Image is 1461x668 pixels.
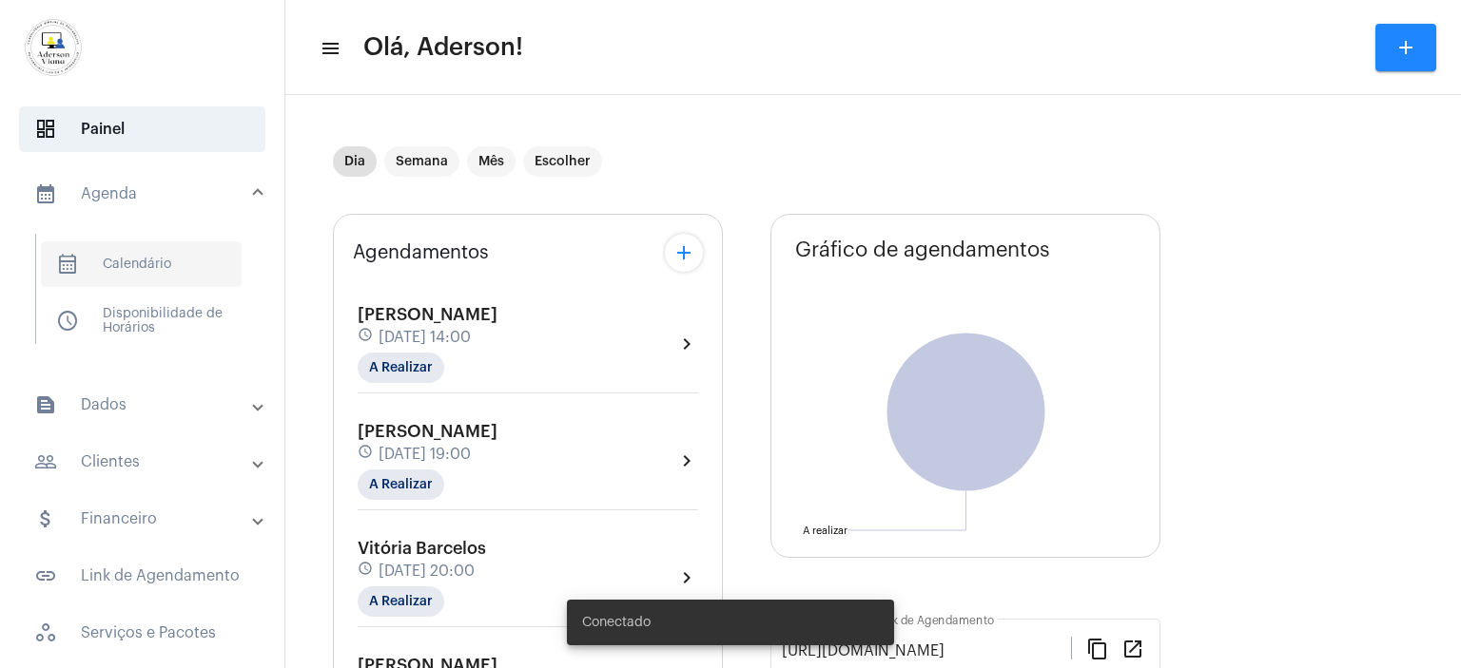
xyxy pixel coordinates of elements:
[34,393,57,416] mat-icon: sidenav icon
[19,106,265,152] span: Painel
[358,540,486,557] span: Vitória Barcelos
[358,353,444,383] mat-chip: A Realizar
[34,507,57,530] mat-icon: sidenav icon
[34,564,57,587] mat-icon: sidenav icon
[56,253,79,276] span: sidenav icon
[34,118,57,141] span: sidenav icon
[19,553,265,599] span: Link de Agendamento
[41,298,242,344] span: Disponibilidade de Horários
[467,146,516,177] mat-chip: Mês
[34,621,57,644] span: sidenav icon
[379,446,471,463] span: [DATE] 19:00
[675,566,698,589] mat-icon: chevron_right
[1121,637,1144,659] mat-icon: open_in_new
[34,507,254,530] mat-panel-title: Financeiro
[11,439,284,485] mat-expansion-panel-header: sidenav iconClientes
[15,10,91,86] img: d7e3195d-0907-1efa-a796-b593d293ae59.png
[363,32,523,63] span: Olá, Aderson!
[358,586,444,617] mat-chip: A Realizar
[34,182,254,205] mat-panel-title: Agenda
[379,329,471,346] span: [DATE] 14:00
[523,146,602,177] mat-chip: Escolher
[353,242,489,263] span: Agendamentos
[11,382,284,428] mat-expansion-panel-header: sidenav iconDados
[11,224,284,371] div: sidenav iconAgenda
[675,333,698,355] mat-icon: chevron_right
[34,393,254,416] mat-panel-title: Dados
[803,525,847,536] text: A realizar
[1394,36,1417,59] mat-icon: add
[41,241,242,287] span: Calendário
[358,561,375,582] mat-icon: schedule
[34,450,57,473] mat-icon: sidenav icon
[19,610,265,656] span: Serviços e Pacotes
[358,469,444,500] mat-chip: A Realizar
[358,327,375,348] mat-icon: schedule
[358,444,375,465] mat-icon: schedule
[795,239,1050,261] span: Gráfico de agendamentos
[358,306,497,323] span: [PERSON_NAME]
[56,310,79,333] span: sidenav icon
[34,450,254,473] mat-panel-title: Clientes
[379,563,475,580] span: [DATE] 20:00
[358,423,497,440] span: [PERSON_NAME]
[11,496,284,542] mat-expansion-panel-header: sidenav iconFinanceiro
[672,241,695,264] mat-icon: add
[675,449,698,472] mat-icon: chevron_right
[582,613,651,632] span: Conectado
[320,37,339,60] mat-icon: sidenav icon
[384,146,459,177] mat-chip: Semana
[11,163,284,224] mat-expansion-panel-header: sidenav iconAgenda
[782,642,1071,659] input: Link
[34,182,57,205] mat-icon: sidenav icon
[1086,637,1109,659] mat-icon: content_copy
[333,146,377,177] mat-chip: Dia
